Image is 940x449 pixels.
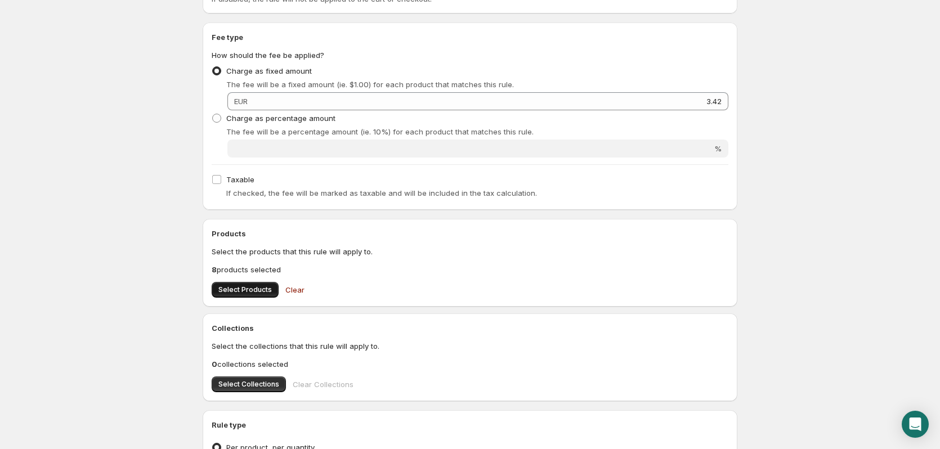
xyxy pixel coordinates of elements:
span: Clear [285,284,305,295]
span: EUR [234,97,248,106]
h2: Products [212,228,728,239]
div: Open Intercom Messenger [902,411,929,438]
h2: Rule type [212,419,728,430]
span: The fee will be a fixed amount (ie. $1.00) for each product that matches this rule. [226,80,514,89]
button: Select Collections [212,376,286,392]
span: Charge as percentage amount [226,114,335,123]
span: Taxable [226,175,254,184]
button: Clear [279,279,311,301]
p: products selected [212,264,728,275]
span: Charge as fixed amount [226,66,312,75]
span: Select Products [218,285,272,294]
h2: Collections [212,322,728,334]
span: If checked, the fee will be marked as taxable and will be included in the tax calculation. [226,188,537,197]
button: Select Products [212,282,279,298]
b: 8 [212,265,217,274]
h2: Fee type [212,32,728,43]
b: 0 [212,360,217,369]
span: How should the fee be applied? [212,51,324,60]
span: % [714,144,722,153]
p: The fee will be a percentage amount (ie. 10%) for each product that matches this rule. [226,126,728,137]
p: collections selected [212,358,728,370]
p: Select the collections that this rule will apply to. [212,340,728,352]
span: Select Collections [218,380,279,389]
p: Select the products that this rule will apply to. [212,246,728,257]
